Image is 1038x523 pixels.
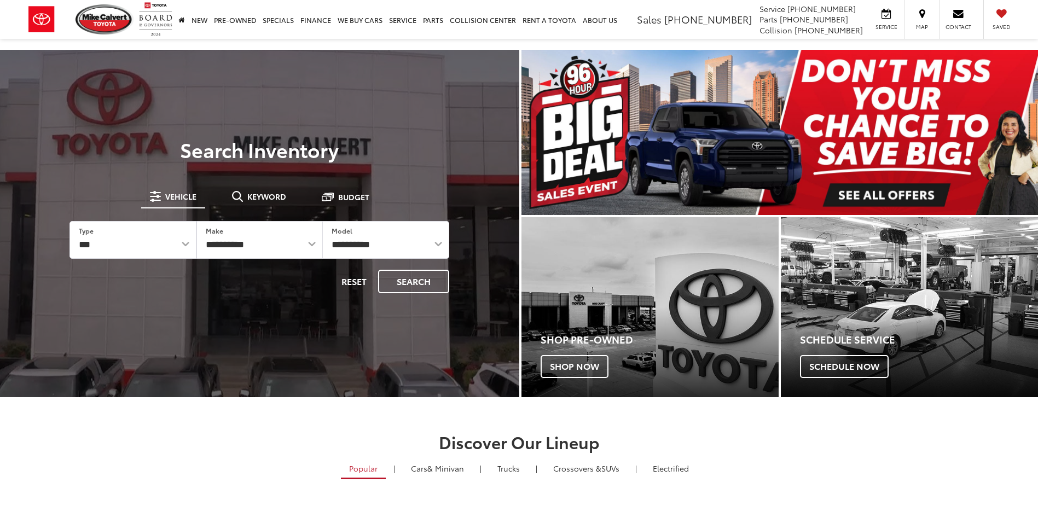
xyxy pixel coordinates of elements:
a: Shop Pre-Owned Shop Now [521,217,779,397]
span: & Minivan [427,463,464,474]
button: Search [378,270,449,293]
h3: Search Inventory [46,138,473,160]
img: Mike Calvert Toyota [76,4,134,34]
li: | [533,463,540,474]
span: [PHONE_NUMBER] [780,14,848,25]
span: Contact [946,23,971,31]
span: [PHONE_NUMBER] [795,25,863,36]
a: SUVs [545,459,628,478]
li: | [477,463,484,474]
h4: Schedule Service [800,334,1038,345]
a: Popular [341,459,386,479]
button: Reset [332,270,376,293]
span: Saved [989,23,1013,31]
label: Model [332,226,352,235]
a: Electrified [645,459,697,478]
span: [PHONE_NUMBER] [787,3,856,14]
span: Parts [759,14,778,25]
h2: Discover Our Lineup [134,433,905,451]
div: Toyota [781,217,1038,397]
span: Keyword [247,193,286,200]
li: | [391,463,398,474]
span: Vehicle [165,193,196,200]
a: Trucks [489,459,528,478]
span: Service [759,3,785,14]
li: | [633,463,640,474]
span: Map [910,23,934,31]
span: Collision [759,25,792,36]
span: Service [874,23,898,31]
h4: Shop Pre-Owned [541,334,779,345]
span: Shop Now [541,355,608,378]
a: Schedule Service Schedule Now [781,217,1038,397]
label: Type [79,226,94,235]
span: Sales [637,12,662,26]
span: [PHONE_NUMBER] [664,12,752,26]
a: Cars [403,459,472,478]
div: Toyota [521,217,779,397]
label: Make [206,226,223,235]
span: Crossovers & [553,463,601,474]
span: Budget [338,193,369,201]
span: Schedule Now [800,355,889,378]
